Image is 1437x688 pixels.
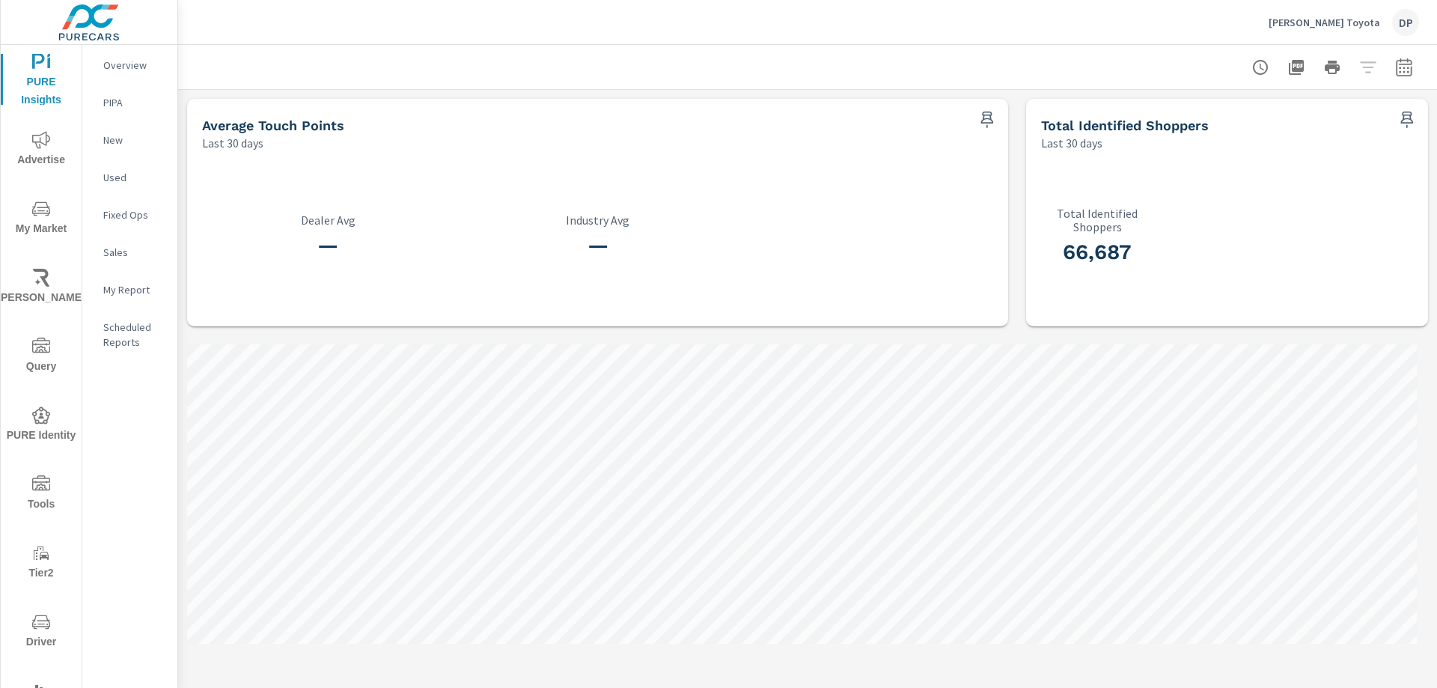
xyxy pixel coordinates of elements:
h5: Total Identified Shoppers [1041,118,1209,133]
p: Scheduled Reports [103,320,165,350]
p: Last 30 days [1041,134,1102,152]
span: My Market [5,200,77,238]
div: Overview [82,54,177,76]
span: Save this to your personalized report [1395,108,1419,132]
p: Used [103,170,165,185]
p: Sales [103,245,165,260]
span: Advertise [5,131,77,169]
div: Sales [82,241,177,264]
div: My Report [82,278,177,301]
button: Select Date Range [1389,52,1419,82]
span: Tier2 [5,544,77,582]
span: Query [5,338,77,376]
div: Fixed Ops [82,204,177,226]
h3: 66,687 [1041,240,1153,265]
p: Industry Avg [472,213,723,227]
div: DP [1392,9,1419,36]
p: Fixed Ops [103,207,165,222]
span: Save this to your personalized report [975,108,999,132]
h3: — [472,233,723,258]
span: Driver [5,613,77,651]
p: My Report [103,282,165,297]
h3: — [202,233,454,258]
div: Scheduled Reports [82,316,177,353]
span: Tools [5,475,77,514]
p: Last 30 days [202,134,263,152]
span: PURE Insights [5,53,77,109]
span: PURE Identity [5,407,77,445]
span: [PERSON_NAME] [5,269,77,307]
button: "Export Report to PDF" [1281,52,1311,82]
p: PIPA [103,95,165,110]
p: Dealer Avg [202,213,454,227]
p: Overview [103,58,165,73]
p: Total Identified Shoppers [1041,207,1153,234]
h5: Average Touch Points [202,118,344,133]
p: [PERSON_NAME] Toyota [1269,16,1380,29]
button: Print Report [1317,52,1347,82]
div: Used [82,166,177,189]
p: New [103,133,165,147]
div: PIPA [82,91,177,114]
div: New [82,129,177,151]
